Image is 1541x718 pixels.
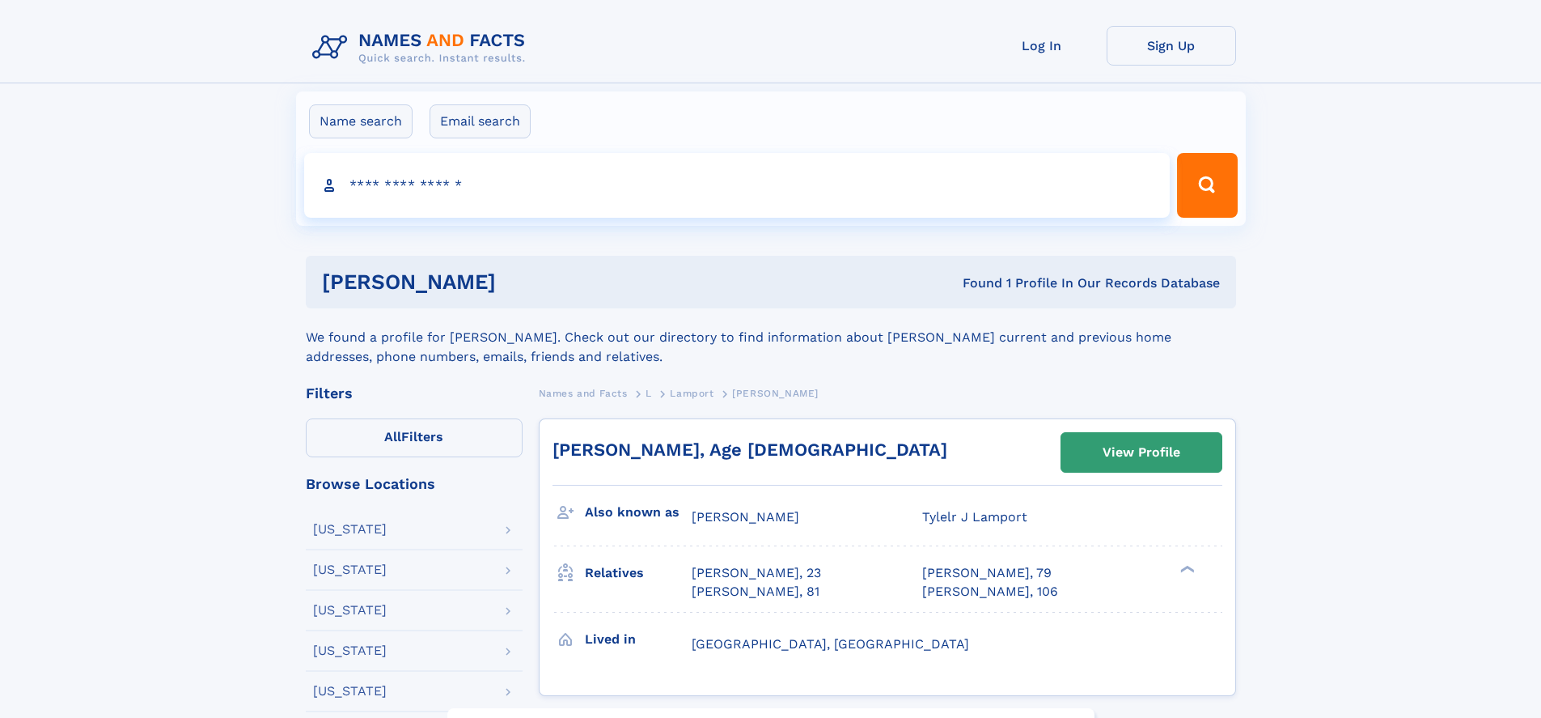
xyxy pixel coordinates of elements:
[552,440,947,460] a: [PERSON_NAME], Age [DEMOGRAPHIC_DATA]
[646,388,652,399] span: L
[692,636,969,652] span: [GEOGRAPHIC_DATA], [GEOGRAPHIC_DATA]
[306,386,523,401] div: Filters
[539,383,628,403] a: Names and Facts
[585,559,692,587] h3: Relatives
[922,583,1058,601] a: [PERSON_NAME], 106
[384,429,401,444] span: All
[585,626,692,653] h3: Lived in
[692,583,819,601] a: [PERSON_NAME], 81
[306,418,523,457] label: Filters
[1103,434,1180,471] div: View Profile
[585,499,692,526] h3: Also known as
[306,308,1236,367] div: We found a profile for [PERSON_NAME]. Check out our directory to find information about [PERSON_N...
[692,509,799,525] span: [PERSON_NAME]
[313,523,387,536] div: [US_STATE]
[977,26,1107,66] a: Log In
[306,477,523,491] div: Browse Locations
[1061,433,1221,472] a: View Profile
[670,388,713,399] span: Lamport
[732,388,819,399] span: [PERSON_NAME]
[313,563,387,576] div: [US_STATE]
[313,644,387,657] div: [US_STATE]
[309,104,413,138] label: Name search
[430,104,531,138] label: Email search
[729,274,1220,292] div: Found 1 Profile In Our Records Database
[304,153,1171,218] input: search input
[1176,564,1196,575] div: ❯
[670,383,713,403] a: Lamport
[922,564,1052,582] a: [PERSON_NAME], 79
[1177,153,1237,218] button: Search Button
[646,383,652,403] a: L
[922,509,1027,525] span: Tylelr J Lamport
[306,26,539,70] img: Logo Names and Facts
[313,604,387,617] div: [US_STATE]
[692,564,821,582] a: [PERSON_NAME], 23
[322,272,730,292] h1: [PERSON_NAME]
[313,685,387,698] div: [US_STATE]
[1107,26,1236,66] a: Sign Up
